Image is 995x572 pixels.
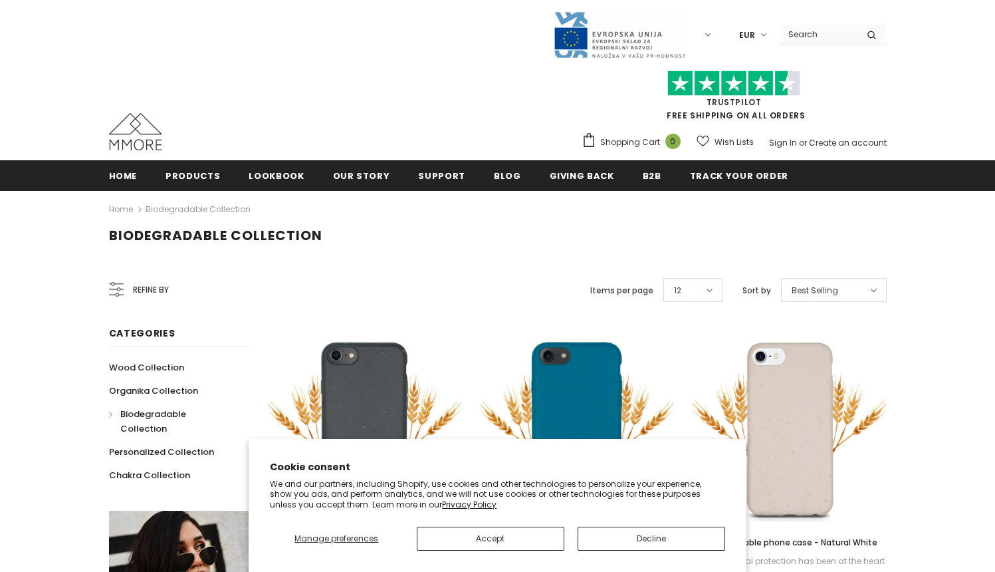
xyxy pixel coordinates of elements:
[109,440,214,464] a: Personalized Collection
[120,408,186,435] span: Biodegradable Collection
[553,11,686,59] img: Javni Razpis
[270,479,725,510] p: We and our partners, including Shopify, use cookies and other technologies to personalize your ex...
[166,160,220,190] a: Products
[417,527,564,551] button: Accept
[582,132,687,152] a: Shopping Cart 0
[442,499,497,510] a: Privacy Policy
[643,170,661,182] span: B2B
[270,460,725,474] h2: Cookie consent
[667,71,800,96] img: Trust Pilot Stars
[133,283,169,297] span: Refine by
[333,170,390,182] span: Our Story
[707,96,762,108] a: Trustpilot
[109,226,322,245] span: Biodegradable Collection
[418,170,465,182] span: support
[418,160,465,190] a: support
[665,134,681,149] span: 0
[294,533,378,544] span: Manage preferences
[109,170,138,182] span: Home
[690,170,788,182] span: Track your order
[333,160,390,190] a: Our Story
[249,170,304,182] span: Lookbook
[146,204,251,215] a: Biodegradable Collection
[582,76,887,121] span: FREE SHIPPING ON ALL ORDERS
[109,113,162,150] img: MMORE Cases
[270,527,403,551] button: Manage preferences
[697,130,754,154] a: Wish Lists
[494,170,521,182] span: Blog
[109,327,175,340] span: Categories
[109,379,198,402] a: Organika Collection
[590,284,653,297] label: Items per page
[494,160,521,190] a: Blog
[166,170,220,182] span: Products
[109,402,234,440] a: Biodegradable Collection
[769,137,797,148] a: Sign In
[792,284,838,297] span: Best Selling
[550,170,614,182] span: Giving back
[780,25,857,44] input: Search Site
[809,137,887,148] a: Create an account
[109,384,198,397] span: Organika Collection
[109,469,190,482] span: Chakra Collection
[702,537,877,548] span: Biodegradable phone case - Natural White
[109,446,214,458] span: Personalized Collection
[799,137,807,148] span: or
[109,356,184,379] a: Wood Collection
[693,535,886,550] a: Biodegradable phone case - Natural White
[553,29,686,40] a: Javni Razpis
[109,202,133,217] a: Home
[690,160,788,190] a: Track your order
[742,284,771,297] label: Sort by
[674,284,681,297] span: 12
[578,527,725,551] button: Decline
[715,136,754,149] span: Wish Lists
[600,136,660,149] span: Shopping Cart
[550,160,614,190] a: Giving back
[109,361,184,374] span: Wood Collection
[739,29,755,42] span: EUR
[249,160,304,190] a: Lookbook
[643,160,661,190] a: B2B
[109,160,138,190] a: Home
[109,464,190,487] a: Chakra Collection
